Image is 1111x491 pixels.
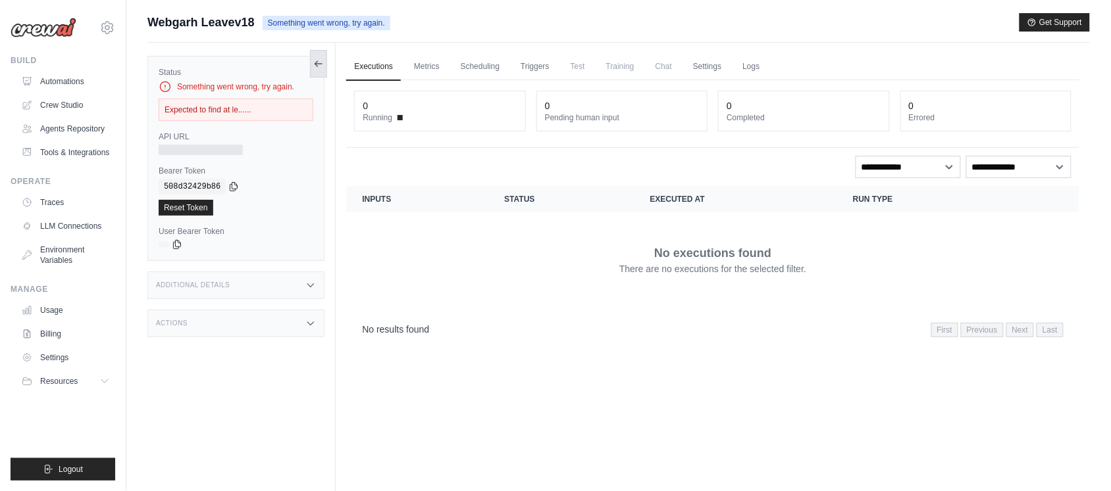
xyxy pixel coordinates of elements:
[961,323,1004,337] span: Previous
[1037,323,1064,337] span: Last
[16,371,115,392] button: Resources
[11,458,115,480] button: Logout
[16,239,115,271] a: Environment Variables
[346,186,1079,346] section: Crew executions table
[16,118,115,139] a: Agents Repository
[11,18,76,37] img: Logo
[59,464,83,475] span: Logout
[346,53,401,81] a: Executions
[727,112,881,123] dt: Completed
[156,319,188,327] h3: Actions
[346,312,1079,346] nav: Pagination
[159,166,313,176] label: Bearer Token
[545,99,550,112] div: 0
[11,284,115,294] div: Manage
[159,99,313,121] div: Expected to find at le......
[11,55,115,66] div: Build
[362,323,429,336] p: No results found
[159,179,226,195] code: 508d32429b86
[545,112,699,123] dt: Pending human input
[648,53,680,80] span: Chat is not available until the deployment is complete
[685,53,729,81] a: Settings
[453,53,507,81] a: Scheduling
[909,112,1063,123] dt: Errored
[363,99,368,112] div: 0
[147,13,255,32] span: Webgarh Leavev18
[159,80,313,93] div: Something went wrong, try again.
[488,186,634,212] th: Status
[159,226,313,237] label: User Bearer Token
[40,376,78,386] span: Resources
[263,16,390,30] span: Something went wrong, try again.
[159,131,313,142] label: API URL
[513,53,557,81] a: Triggers
[159,67,313,78] label: Status
[363,112,392,123] span: Running
[931,323,1064,337] nav: Pagination
[16,95,115,116] a: Crew Studio
[563,53,593,80] span: Test
[598,53,642,80] span: Training is not available until the deployment is complete
[156,281,230,289] h3: Additional Details
[16,71,115,92] a: Automations
[16,216,115,237] a: LLM Connections
[1020,13,1090,32] button: Get Support
[16,300,115,321] a: Usage
[11,176,115,187] div: Operate
[16,142,115,163] a: Tools & Integrations
[735,53,767,81] a: Logs
[16,192,115,213] a: Traces
[16,323,115,344] a: Billing
[909,99,914,112] div: 0
[837,186,1005,212] th: Run Type
[634,186,837,212] th: Executed at
[1006,323,1035,337] span: Next
[931,323,958,337] span: First
[654,244,771,262] p: No executions found
[16,347,115,368] a: Settings
[727,99,732,112] div: 0
[346,186,488,212] th: Inputs
[159,200,213,216] a: Reset Token
[619,262,806,275] p: There are no executions for the selected filter.
[406,53,448,81] a: Metrics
